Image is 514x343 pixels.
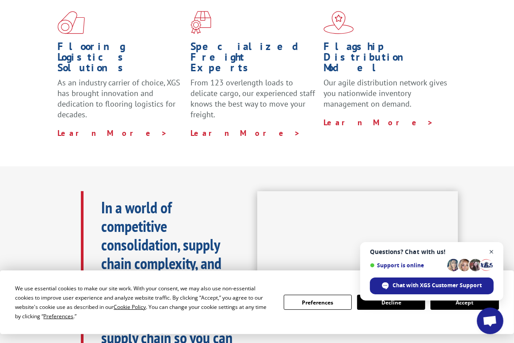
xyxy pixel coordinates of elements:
[284,295,352,310] button: Preferences
[57,128,168,138] a: Learn More >
[190,41,317,77] h1: Specialized Freight Experts
[43,312,73,320] span: Preferences
[324,77,447,109] span: Our agile distribution network gives you nationwide inventory management on demand.
[370,248,494,255] span: Questions? Chat with us!
[190,11,211,34] img: xgs-icon-focused-on-flooring-red
[57,77,180,119] span: As an industry carrier of choice, XGS has brought innovation and dedication to flooring logistics...
[257,191,458,304] iframe: XGS Logistics Solutions
[57,41,184,77] h1: Flooring Logistics Solutions
[370,277,494,294] div: Chat with XGS Customer Support
[15,284,273,321] div: We use essential cookies to make our site work. With your consent, we may also use non-essential ...
[57,11,85,34] img: xgs-icon-total-supply-chain-intelligence-red
[357,295,425,310] button: Decline
[324,117,434,127] a: Learn More >
[477,308,503,334] div: Open chat
[370,262,444,269] span: Support is online
[393,281,482,289] span: Chat with XGS Customer Support
[190,77,317,127] p: From 123 overlength loads to delicate cargo, our experienced staff knows the best way to move you...
[324,11,354,34] img: xgs-icon-flagship-distribution-model-red
[114,303,146,311] span: Cookie Policy
[486,247,497,258] span: Close chat
[430,295,499,310] button: Accept
[190,128,301,138] a: Learn More >
[324,41,450,77] h1: Flagship Distribution Model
